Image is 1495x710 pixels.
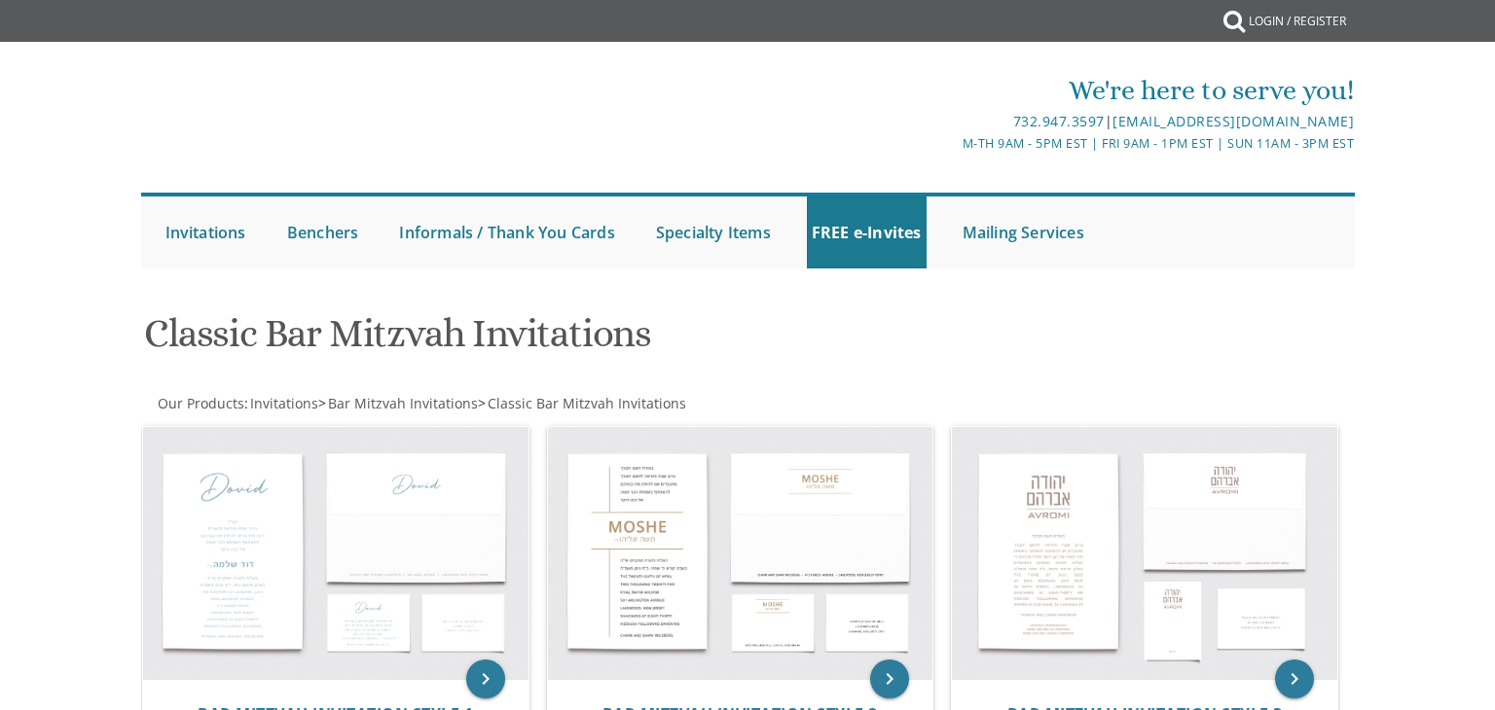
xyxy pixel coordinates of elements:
[394,196,619,268] a: Informals / Thank You Cards
[282,196,364,268] a: Benchers
[1013,112,1105,130] a: 732.947.3597
[144,312,938,370] h1: Classic Bar Mitzvah Invitations
[1112,112,1354,130] a: [EMAIL_ADDRESS][DOMAIN_NAME]
[318,394,478,412] span: >
[156,394,244,412] a: Our Products
[326,394,478,412] a: Bar Mitzvah Invitations
[466,659,505,698] a: keyboard_arrow_right
[486,394,686,412] a: Classic Bar Mitzvah Invitations
[161,196,251,268] a: Invitations
[807,196,927,268] a: FREE e-Invites
[143,427,529,680] img: Bar Mitzvah Invitation Style 1
[651,196,776,268] a: Specialty Items
[250,394,318,412] span: Invitations
[952,427,1337,680] img: Bar Mitzvah Invitation Style 3
[958,196,1089,268] a: Mailing Services
[141,394,748,413] div: :
[870,659,909,698] a: keyboard_arrow_right
[1275,659,1314,698] a: keyboard_arrow_right
[488,394,686,412] span: Classic Bar Mitzvah Invitations
[328,394,478,412] span: Bar Mitzvah Invitations
[478,394,686,412] span: >
[248,394,318,412] a: Invitations
[546,71,1354,110] div: We're here to serve you!
[546,133,1354,154] div: M-Th 9am - 5pm EST | Fri 9am - 1pm EST | Sun 11am - 3pm EST
[548,427,933,680] img: Bar Mitzvah Invitation Style 2
[546,110,1354,133] div: |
